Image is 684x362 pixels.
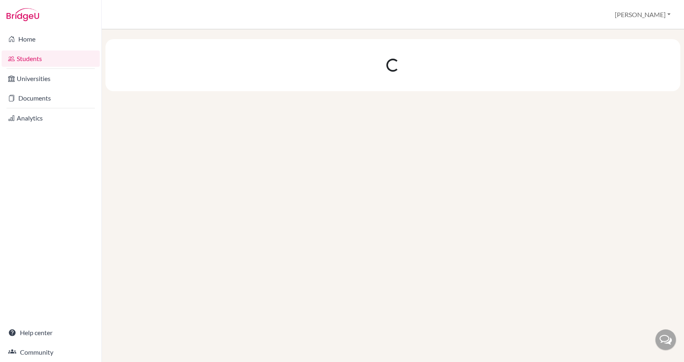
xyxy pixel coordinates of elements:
a: Universities [2,70,100,87]
a: Students [2,50,100,67]
a: Home [2,31,100,47]
a: Help center [2,325,100,341]
span: Help [18,6,35,13]
button: [PERSON_NAME] [611,7,674,22]
a: Documents [2,90,100,106]
a: Analytics [2,110,100,126]
img: Bridge-U [7,8,39,21]
a: Community [2,344,100,360]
